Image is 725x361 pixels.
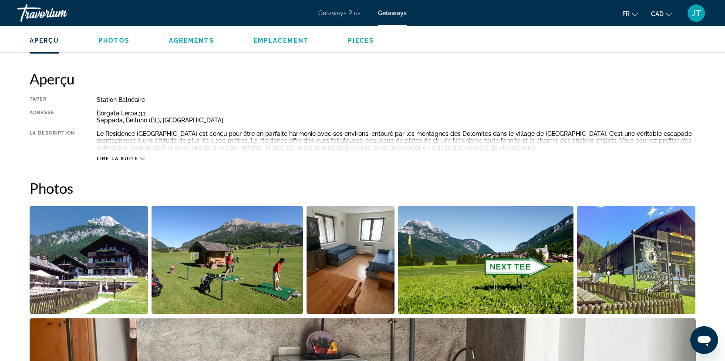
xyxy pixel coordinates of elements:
a: Travorium [17,2,105,24]
div: Taper [30,96,75,103]
span: fr [622,10,630,17]
button: Aperçu [30,37,60,44]
a: Getaways Plus [318,10,361,17]
button: Lire la suite [97,155,145,162]
h2: Aperçu [30,70,696,88]
span: JT [692,9,701,17]
div: Borgata Lerpa,33 Sappada, Belluno (BL), [GEOGRAPHIC_DATA] [97,110,696,124]
button: Pièces [348,37,374,44]
div: Station balnéaire [97,96,696,103]
button: Open full-screen image slider [398,206,573,314]
button: Change language [622,7,638,20]
button: Open full-screen image slider [577,206,696,314]
div: Adresse [30,110,75,124]
button: Open full-screen image slider [152,206,303,314]
button: Open full-screen image slider [307,206,395,314]
div: Le Residence [GEOGRAPHIC_DATA] est conçu pour être en parfaite harmonie avec ses environs, entour... [97,130,696,151]
button: User Menu [685,4,708,22]
button: Change currency [651,7,672,20]
a: Getaways [378,10,407,17]
span: Lire la suite [97,156,138,162]
h2: Photos [30,179,696,197]
span: CAD [651,10,664,17]
div: La description [30,130,75,151]
button: Emplacement [253,37,309,44]
button: Open full-screen image slider [30,206,148,314]
button: Photos [98,37,130,44]
button: Agréments [169,37,214,44]
iframe: Bouton de lancement de la fenêtre de messagerie [690,326,718,354]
